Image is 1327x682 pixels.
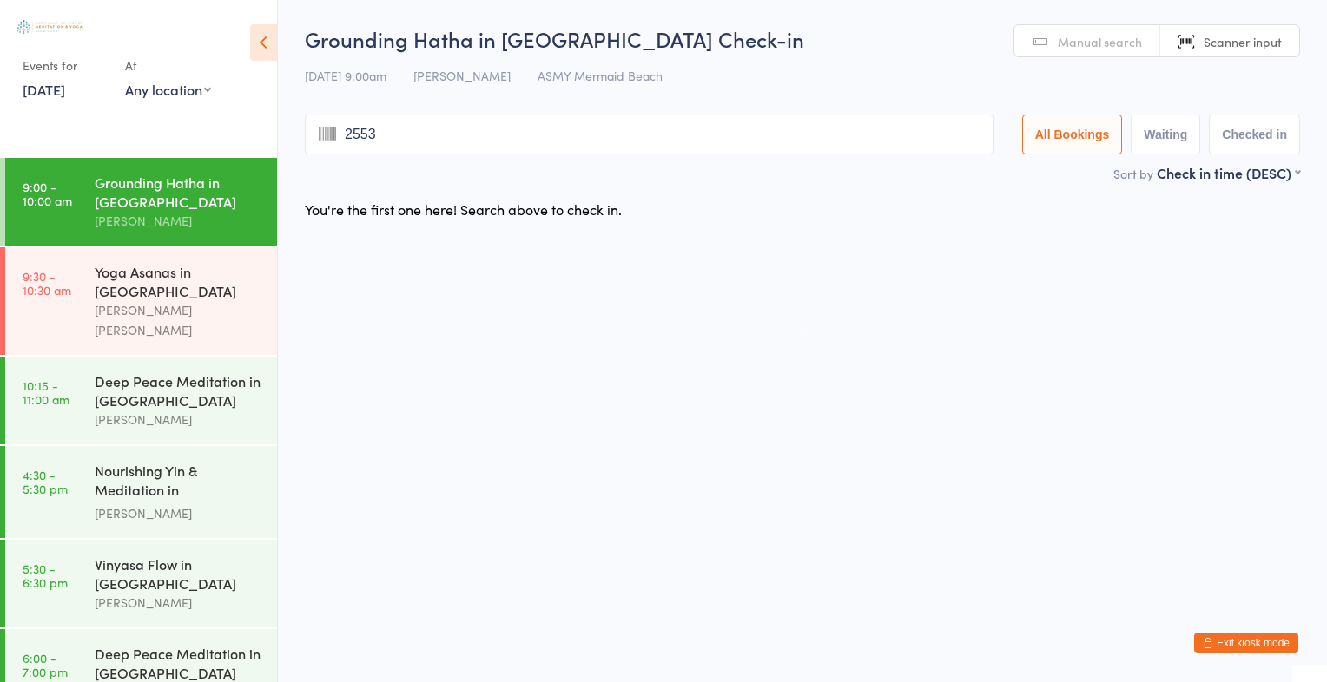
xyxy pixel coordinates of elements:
[1022,115,1123,154] button: All Bookings
[1113,165,1153,182] label: Sort by
[5,446,277,538] a: 4:30 -5:30 pmNourishing Yin & Meditation in [GEOGRAPHIC_DATA][PERSON_NAME]
[1194,633,1298,653] button: Exit kiosk mode
[1058,33,1142,50] span: Manual search
[23,468,68,495] time: 4:30 - 5:30 pm
[413,67,511,84] span: [PERSON_NAME]
[5,357,277,444] a: 10:15 -11:00 amDeep Peace Meditation in [GEOGRAPHIC_DATA][PERSON_NAME]
[95,503,262,523] div: [PERSON_NAME]
[305,200,622,219] div: You're the first one here! Search above to check in.
[95,554,262,593] div: Vinyasa Flow in [GEOGRAPHIC_DATA]
[23,561,68,589] time: 5:30 - 6:30 pm
[23,80,65,99] a: [DATE]
[1131,115,1200,154] button: Waiting
[95,211,262,231] div: [PERSON_NAME]
[95,644,262,682] div: Deep Peace Meditation in [GEOGRAPHIC_DATA]
[23,269,71,297] time: 9:30 - 10:30 am
[23,651,68,679] time: 6:00 - 7:00 pm
[538,67,663,84] span: ASMY Mermaid Beach
[1209,115,1300,154] button: Checked in
[305,115,994,154] input: Search
[5,247,277,355] a: 9:30 -10:30 amYoga Asanas in [GEOGRAPHIC_DATA][PERSON_NAME] [PERSON_NAME]
[95,593,262,613] div: [PERSON_NAME]
[125,80,211,99] div: Any location
[95,262,262,300] div: Yoga Asanas in [GEOGRAPHIC_DATA]
[305,67,386,84] span: [DATE] 9:00am
[1204,33,1282,50] span: Scanner input
[5,540,277,627] a: 5:30 -6:30 pmVinyasa Flow in [GEOGRAPHIC_DATA][PERSON_NAME]
[17,20,83,34] img: Australian School of Meditation & Yoga (Gold Coast)
[5,158,277,246] a: 9:00 -10:00 amGrounding Hatha in [GEOGRAPHIC_DATA][PERSON_NAME]
[95,371,262,410] div: Deep Peace Meditation in [GEOGRAPHIC_DATA]
[95,173,262,211] div: Grounding Hatha in [GEOGRAPHIC_DATA]
[23,51,108,80] div: Events for
[23,378,69,406] time: 10:15 - 11:00 am
[95,461,262,503] div: Nourishing Yin & Meditation in [GEOGRAPHIC_DATA]
[125,51,211,80] div: At
[305,24,1300,53] h2: Grounding Hatha in [GEOGRAPHIC_DATA] Check-in
[23,180,72,207] time: 9:00 - 10:00 am
[1157,163,1300,182] div: Check in time (DESC)
[95,410,262,430] div: [PERSON_NAME]
[95,300,262,340] div: [PERSON_NAME] [PERSON_NAME]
